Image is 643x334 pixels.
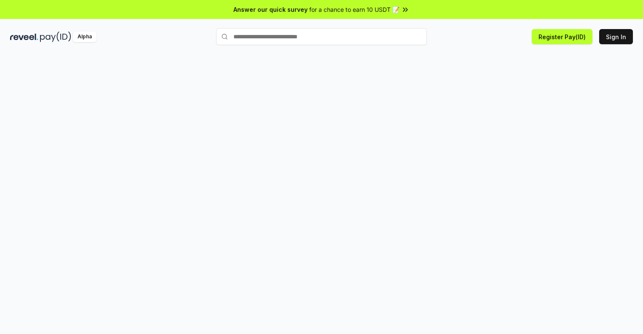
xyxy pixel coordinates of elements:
[73,32,96,42] div: Alpha
[599,29,633,44] button: Sign In
[40,32,71,42] img: pay_id
[233,5,308,14] span: Answer our quick survey
[10,32,38,42] img: reveel_dark
[532,29,592,44] button: Register Pay(ID)
[309,5,399,14] span: for a chance to earn 10 USDT 📝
